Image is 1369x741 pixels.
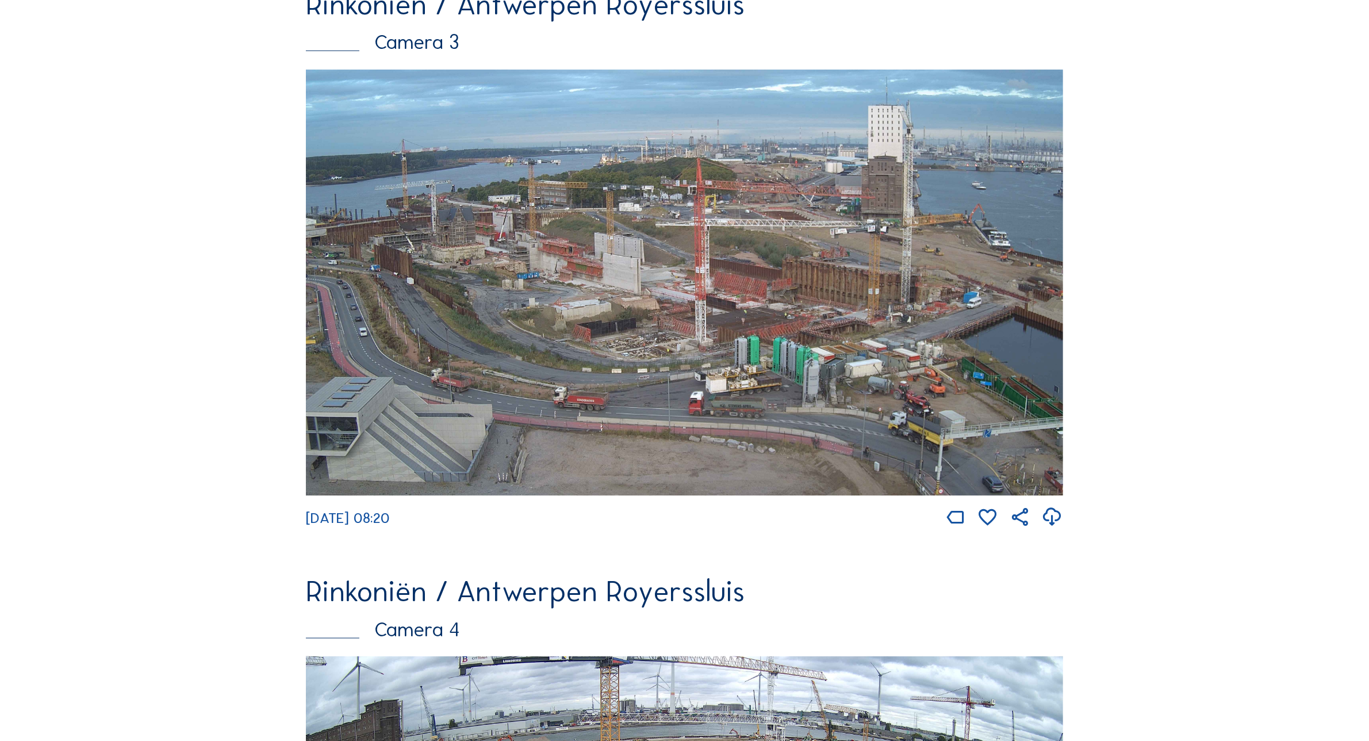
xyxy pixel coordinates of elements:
span: [DATE] 08:20 [306,509,390,527]
div: Rinkoniën / Antwerpen Royerssluis [306,577,1063,606]
div: Camera 3 [306,32,1063,52]
img: Image [306,70,1063,496]
div: Camera 4 [306,620,1063,640]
